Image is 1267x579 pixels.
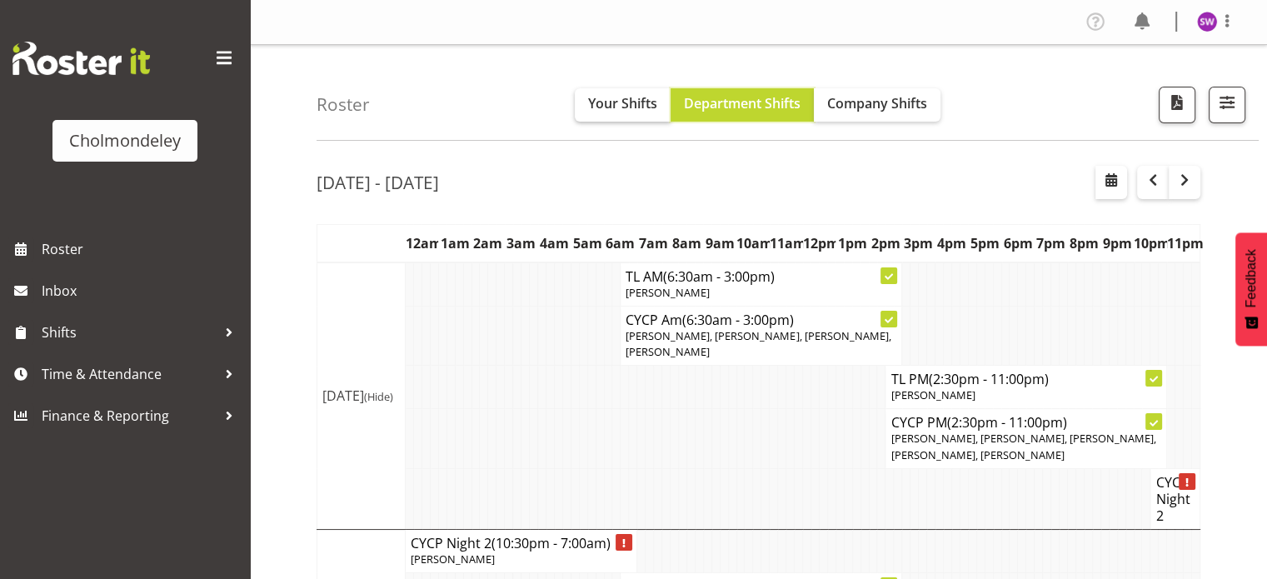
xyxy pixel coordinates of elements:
[637,224,671,262] th: 7am
[1134,224,1167,262] th: 10pm
[317,262,406,530] td: [DATE]
[505,224,538,262] th: 3am
[12,42,150,75] img: Rosterit website logo
[588,94,657,112] span: Your Shifts
[1155,474,1195,524] h4: CYCP Night 2
[836,224,869,262] th: 1pm
[42,362,217,387] span: Time & Attendance
[438,224,471,262] th: 1am
[663,267,775,286] span: (6:30am - 3:00pm)
[814,88,940,122] button: Company Shifts
[684,94,801,112] span: Department Shifts
[736,224,770,262] th: 10am
[538,224,571,262] th: 4am
[626,285,710,300] span: [PERSON_NAME]
[1197,12,1217,32] img: sophie-walton8494.jpg
[406,224,439,262] th: 12am
[1001,224,1035,262] th: 6pm
[1159,87,1195,123] button: Download a PDF of the roster according to the set date range.
[935,224,969,262] th: 4pm
[1035,224,1068,262] th: 7pm
[1209,87,1245,123] button: Filter Shifts
[890,431,1155,462] span: [PERSON_NAME], [PERSON_NAME], [PERSON_NAME], [PERSON_NAME], [PERSON_NAME]
[968,224,1001,262] th: 5pm
[1068,224,1101,262] th: 8pm
[803,224,836,262] th: 12pm
[703,224,736,262] th: 9am
[411,535,631,552] h4: CYCP Night 2
[682,311,794,329] span: (6:30am - 3:00pm)
[364,389,393,404] span: (Hide)
[827,94,927,112] span: Company Shifts
[928,370,1048,388] span: (2:30pm - 11:00pm)
[890,371,1161,387] h4: TL PM
[671,224,704,262] th: 8am
[890,387,975,402] span: [PERSON_NAME]
[604,224,637,262] th: 6am
[671,88,814,122] button: Department Shifts
[902,224,935,262] th: 3pm
[890,414,1161,431] h4: CYCP PM
[1235,232,1267,346] button: Feedback - Show survey
[626,328,890,359] span: [PERSON_NAME], [PERSON_NAME], [PERSON_NAME], [PERSON_NAME]
[571,224,604,262] th: 5am
[471,224,505,262] th: 2am
[1095,166,1127,199] button: Select a specific date within the roster.
[317,95,370,114] h4: Roster
[42,403,217,428] span: Finance & Reporting
[317,172,439,193] h2: [DATE] - [DATE]
[42,320,217,345] span: Shifts
[626,268,896,285] h4: TL AM
[946,413,1066,432] span: (2:30pm - 11:00pm)
[1100,224,1134,262] th: 9pm
[575,88,671,122] button: Your Shifts
[1167,224,1200,262] th: 11pm
[869,224,902,262] th: 2pm
[42,237,242,262] span: Roster
[69,128,181,153] div: Cholmondeley
[626,312,896,328] h4: CYCP Am
[1244,249,1259,307] span: Feedback
[42,278,242,303] span: Inbox
[491,534,611,552] span: (10:30pm - 7:00am)
[770,224,803,262] th: 11am
[411,552,495,567] span: [PERSON_NAME]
